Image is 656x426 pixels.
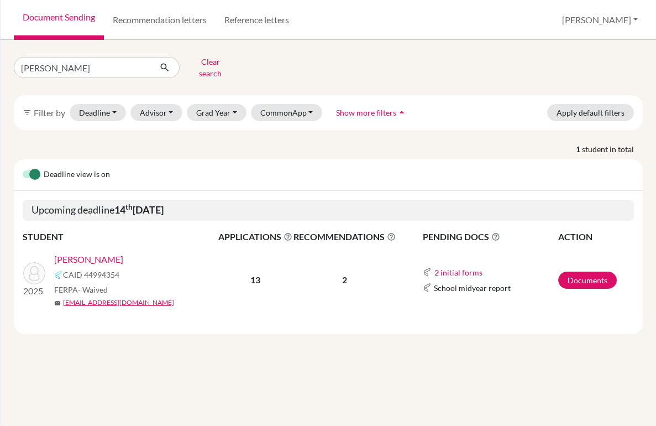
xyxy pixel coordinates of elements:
[54,284,108,295] span: FERPA
[34,107,65,118] span: Filter by
[54,271,63,279] img: Common App logo
[70,104,126,121] button: Deadline
[187,104,246,121] button: Grad Year
[218,230,292,243] span: APPLICATIONS
[54,253,123,266] a: [PERSON_NAME]
[396,107,407,118] i: arrow_drop_up
[54,300,61,306] span: mail
[14,57,151,78] input: Find student by name...
[180,53,241,82] button: Clear search
[423,230,557,243] span: PENDING DOCS
[547,104,634,121] button: Apply default filters
[63,269,119,280] span: CAID 44994354
[582,143,643,155] span: student in total
[576,143,582,155] strong: 1
[130,104,183,121] button: Advisor
[423,268,432,277] img: Common App logo
[423,283,432,292] img: Common App logo
[114,204,164,216] b: 14 [DATE]
[293,230,396,243] span: RECOMMENDATIONS
[558,272,617,289] a: Documents
[23,200,634,221] h5: Upcoming deadline
[293,273,396,287] p: 2
[125,202,133,211] sup: th
[434,266,483,279] button: 2 initial forms
[44,168,110,181] span: Deadline view is on
[250,274,260,285] b: 13
[23,108,32,117] i: filter_list
[63,298,174,308] a: [EMAIL_ADDRESS][DOMAIN_NAME]
[23,262,45,284] img: Shayo, Elie
[251,104,323,121] button: CommonApp
[557,9,643,30] button: [PERSON_NAME]
[23,284,45,298] p: 2025
[327,104,417,121] button: Show more filtersarrow_drop_up
[558,230,634,244] th: ACTION
[336,108,396,117] span: Show more filters
[78,285,108,294] span: - Waived
[434,282,511,294] span: School midyear report
[23,230,218,244] th: STUDENT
